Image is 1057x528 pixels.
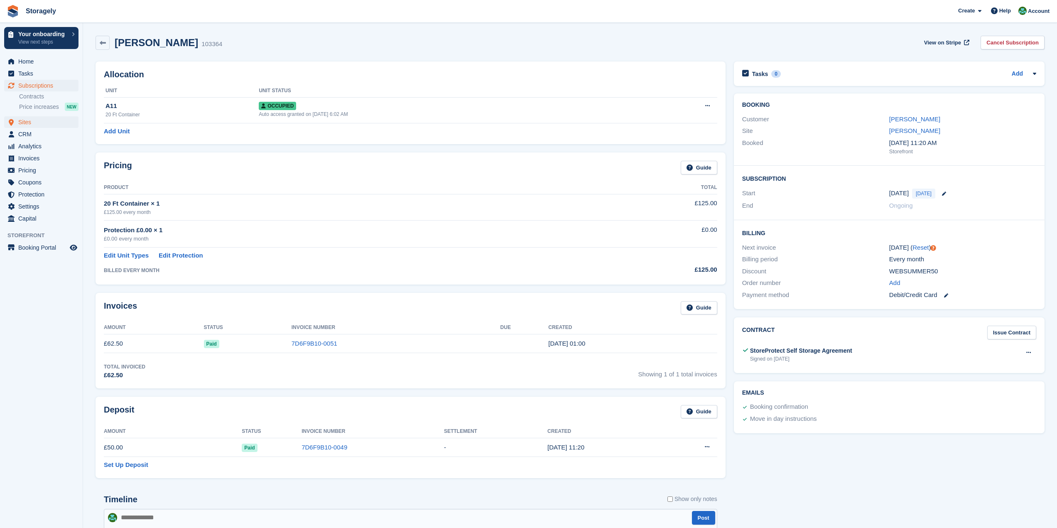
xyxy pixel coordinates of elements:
a: menu [4,177,78,188]
a: menu [4,213,78,224]
img: stora-icon-8386f47178a22dfd0bd8f6a31ec36ba5ce8667c1dd55bd0f319d3a0aa187defe.svg [7,5,19,17]
span: Help [999,7,1011,15]
th: Unit Status [259,84,642,98]
span: Price increases [19,103,59,111]
h2: Allocation [104,70,717,79]
div: [DATE] ( ) [889,243,1036,253]
a: Contracts [19,93,78,101]
a: Edit Unit Types [104,251,149,260]
div: StoreProtect Self Storage Agreement [750,346,852,355]
img: Notifications [1018,7,1027,15]
h2: [PERSON_NAME] [115,37,198,48]
a: menu [4,80,78,91]
span: Settings [18,201,68,212]
div: Tooltip anchor [929,244,937,252]
a: Add [889,278,900,288]
div: Start [742,189,889,199]
h2: Emails [742,390,1036,396]
h2: Billing [742,228,1036,237]
a: View on Stripe [921,36,971,49]
a: Reset [912,244,929,251]
a: Guide [681,301,717,315]
a: 7D6F9B10-0051 [292,340,337,347]
div: Booking confirmation [750,402,808,412]
time: 2025-08-26 00:00:09 UTC [548,340,585,347]
td: - [444,438,547,457]
a: [PERSON_NAME] [889,115,940,123]
input: Show only notes [667,495,673,503]
a: Add [1012,69,1023,79]
div: Billing period [742,255,889,264]
th: Product [104,181,603,194]
div: 0 [771,70,781,78]
h2: Tasks [752,70,768,78]
a: [PERSON_NAME] [889,127,940,134]
div: £0.00 every month [104,235,603,243]
div: £125.00 every month [104,209,603,216]
a: menu [4,242,78,253]
a: menu [4,128,78,140]
a: Guide [681,405,717,419]
span: Showing 1 of 1 total invoices [638,363,717,380]
span: [DATE] [912,189,935,199]
a: menu [4,56,78,67]
div: £125.00 [603,265,717,275]
th: Amount [104,321,204,334]
span: View on Stripe [924,39,961,47]
span: Account [1028,7,1050,15]
div: Debit/Credit Card [889,290,1036,300]
h2: Booking [742,102,1036,108]
h2: Subscription [742,174,1036,182]
h2: Deposit [104,405,134,419]
th: Invoice Number [302,425,444,438]
th: Due [500,321,549,334]
span: Occupied [259,102,296,110]
a: Your onboarding View next steps [4,27,78,49]
span: Create [958,7,975,15]
a: menu [4,165,78,176]
div: Storefront [889,147,1036,156]
span: Paid [204,340,219,348]
button: Post [692,511,715,525]
div: Discount [742,267,889,276]
div: Order number [742,278,889,288]
span: Booking Portal [18,242,68,253]
h2: Pricing [104,161,132,174]
a: Edit Protection [159,251,203,260]
div: WEBSUMMER50 [889,267,1036,276]
a: menu [4,152,78,164]
span: Invoices [18,152,68,164]
div: [DATE] 11:20 AM [889,138,1036,148]
h2: Contract [742,326,775,339]
span: Capital [18,213,68,224]
a: menu [4,201,78,212]
th: Unit [104,84,259,98]
td: £62.50 [104,334,204,353]
span: Subscriptions [18,80,68,91]
div: Every month [889,255,1036,264]
span: CRM [18,128,68,140]
div: Auto access granted on [DATE] 6:02 AM [259,111,642,118]
div: £62.50 [104,371,145,380]
span: Protection [18,189,68,200]
th: Status [242,425,302,438]
th: Created [547,425,662,438]
th: Status [204,321,292,334]
td: £0.00 [603,221,717,248]
div: Booked [742,138,889,156]
span: Storefront [7,231,83,240]
span: Sites [18,116,68,128]
a: Set Up Deposit [104,460,148,470]
img: Notifications [108,513,117,522]
h2: Timeline [104,495,137,504]
a: Price increases NEW [19,102,78,111]
a: menu [4,140,78,152]
span: Pricing [18,165,68,176]
div: End [742,201,889,211]
span: Analytics [18,140,68,152]
a: Guide [681,161,717,174]
td: £125.00 [603,194,717,220]
span: Tasks [18,68,68,79]
th: Invoice Number [292,321,500,334]
div: 20 Ft Container × 1 [104,199,603,209]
